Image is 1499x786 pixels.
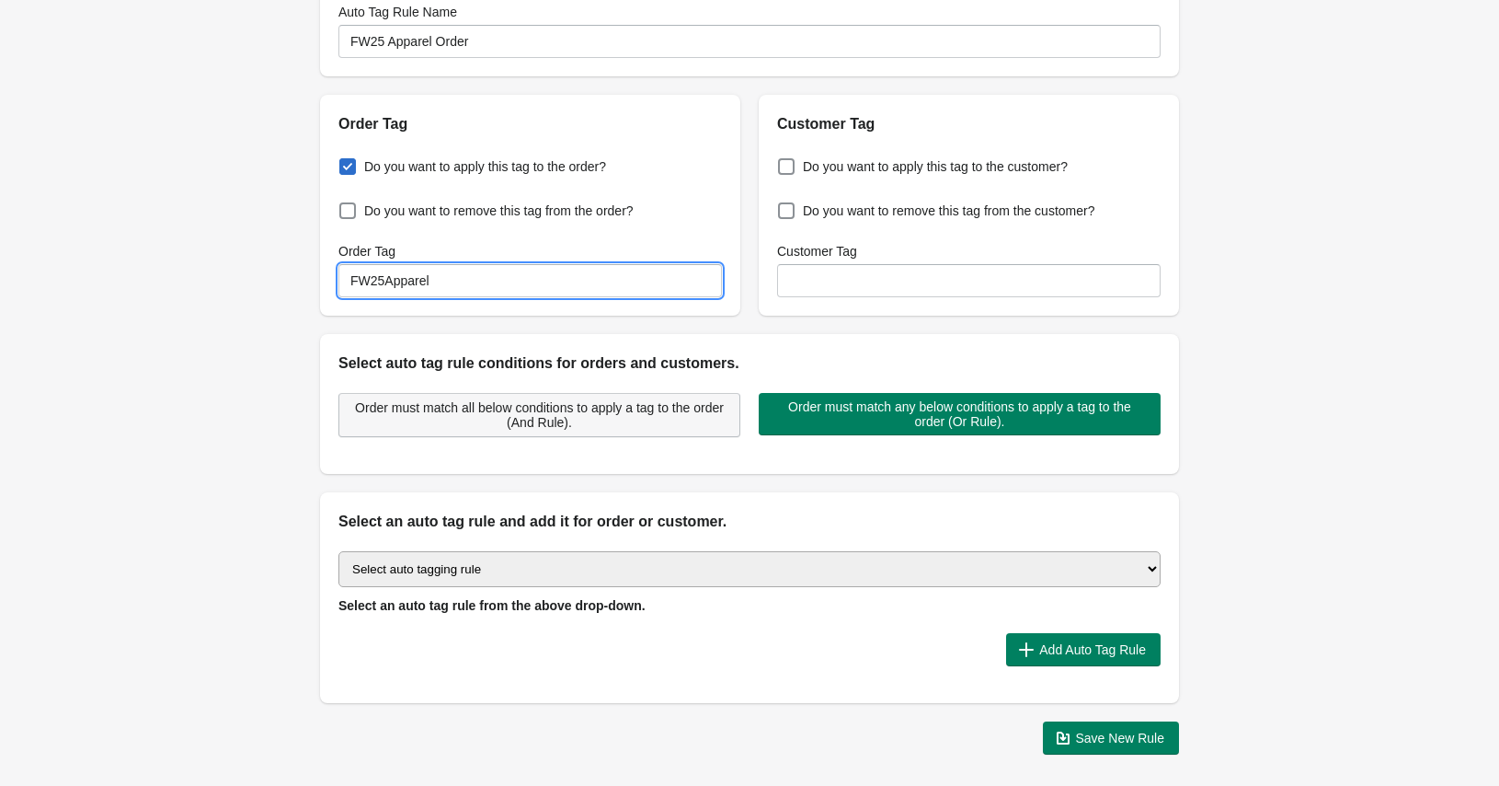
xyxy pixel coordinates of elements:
span: Order must match any below conditions to apply a tag to the order (Or Rule). [773,399,1146,429]
h2: Order Tag [338,113,722,135]
button: Order must match all below conditions to apply a tag to the order (And Rule). [338,393,740,437]
h2: Customer Tag [777,113,1161,135]
label: Order Tag [338,242,395,260]
label: Auto Tag Rule Name [338,3,457,21]
span: Save New Rule [1076,731,1165,746]
h2: Select an auto tag rule and add it for order or customer. [338,511,1161,533]
label: Customer Tag [777,242,857,260]
button: Order must match any below conditions to apply a tag to the order (Or Rule). [759,393,1161,435]
h2: Select auto tag rule conditions for orders and customers. [338,353,1161,375]
span: Select an auto tag rule from the above drop-down. [338,598,646,613]
span: Do you want to apply this tag to the order? [364,157,606,176]
span: Do you want to remove this tag from the customer? [803,202,1094,220]
span: Do you want to remove this tag from the order? [364,202,634,220]
button: Save New Rule [1043,722,1180,755]
span: Add Auto Tag Rule [1039,642,1146,657]
span: Do you want to apply this tag to the customer? [803,157,1068,176]
span: Order must match all below conditions to apply a tag to the order (And Rule). [354,400,725,430]
button: Add Auto Tag Rule [1006,633,1161,666]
